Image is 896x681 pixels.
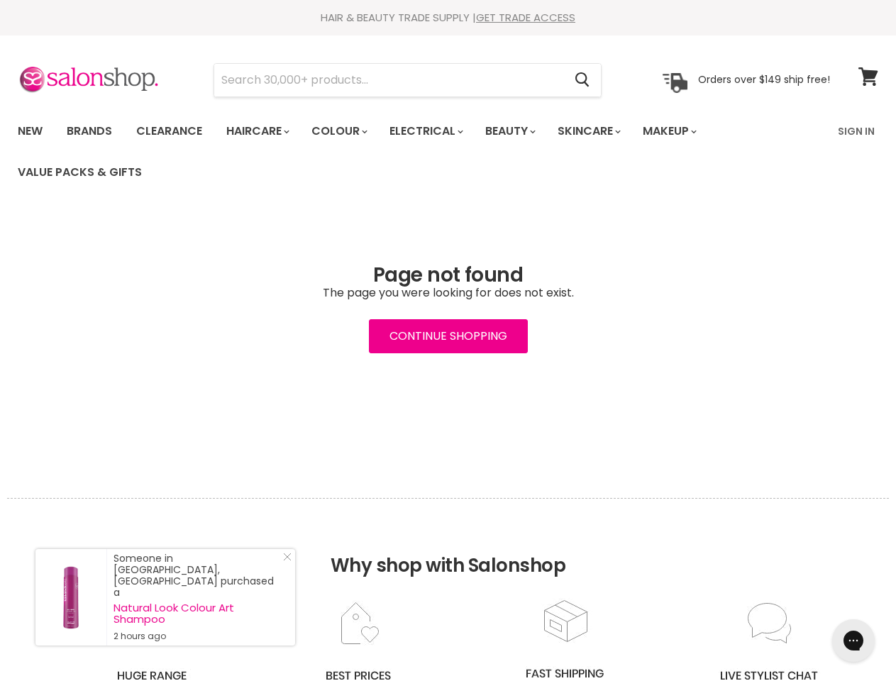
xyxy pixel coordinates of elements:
div: Someone in [GEOGRAPHIC_DATA], [GEOGRAPHIC_DATA] purchased a [114,553,281,642]
svg: Close Icon [283,553,292,561]
a: Brands [56,116,123,146]
a: Makeup [632,116,705,146]
a: Continue Shopping [369,319,528,353]
a: Sign In [829,116,883,146]
a: Natural Look Colour Art Shampoo [114,602,281,625]
a: Visit product page [35,549,106,646]
small: 2 hours ago [114,631,281,642]
h1: Page not found [18,264,878,287]
ul: Main menu [7,111,829,193]
a: Colour [301,116,376,146]
button: Search [563,64,601,96]
iframe: Gorgias live chat messenger [825,614,882,667]
a: Electrical [379,116,472,146]
a: Value Packs & Gifts [7,157,153,187]
a: New [7,116,53,146]
p: The page you were looking for does not exist. [18,287,878,299]
a: Close Notification [277,553,292,567]
input: Search [214,64,563,96]
h2: Why shop with Salonshop [7,498,889,598]
form: Product [214,63,602,97]
a: Beauty [475,116,544,146]
a: Clearance [126,116,213,146]
a: Haircare [216,116,298,146]
a: GET TRADE ACCESS [476,10,575,25]
a: Skincare [547,116,629,146]
p: Orders over $149 ship free! [698,73,830,86]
